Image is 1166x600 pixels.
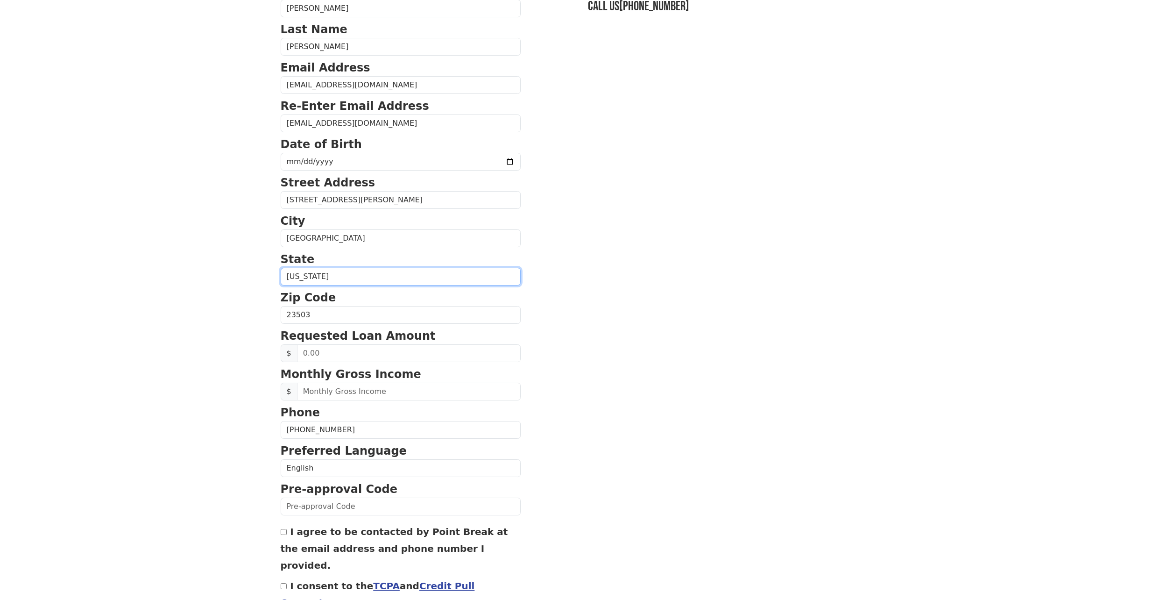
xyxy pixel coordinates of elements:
strong: Zip Code [281,291,336,304]
input: Last Name [281,38,521,56]
input: 0.00 [297,344,521,362]
span: $ [281,344,297,362]
strong: Street Address [281,176,375,189]
input: Phone [281,421,521,439]
input: Zip Code [281,306,521,324]
strong: Requested Loan Amount [281,329,436,343]
strong: State [281,253,315,266]
input: Street Address [281,191,521,209]
strong: Re-Enter Email Address [281,100,429,113]
input: Pre-approval Code [281,498,521,515]
strong: Last Name [281,23,347,36]
strong: Date of Birth [281,138,362,151]
input: Email Address [281,76,521,94]
input: City [281,229,521,247]
strong: Email Address [281,61,370,74]
p: Monthly Gross Income [281,366,521,383]
span: $ [281,383,297,400]
strong: Pre-approval Code [281,483,398,496]
a: TCPA [373,580,400,592]
strong: City [281,214,305,228]
strong: Phone [281,406,320,419]
input: Monthly Gross Income [297,383,521,400]
label: I agree to be contacted by Point Break at the email address and phone number I provided. [281,526,508,571]
input: Re-Enter Email Address [281,114,521,132]
strong: Preferred Language [281,444,407,457]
